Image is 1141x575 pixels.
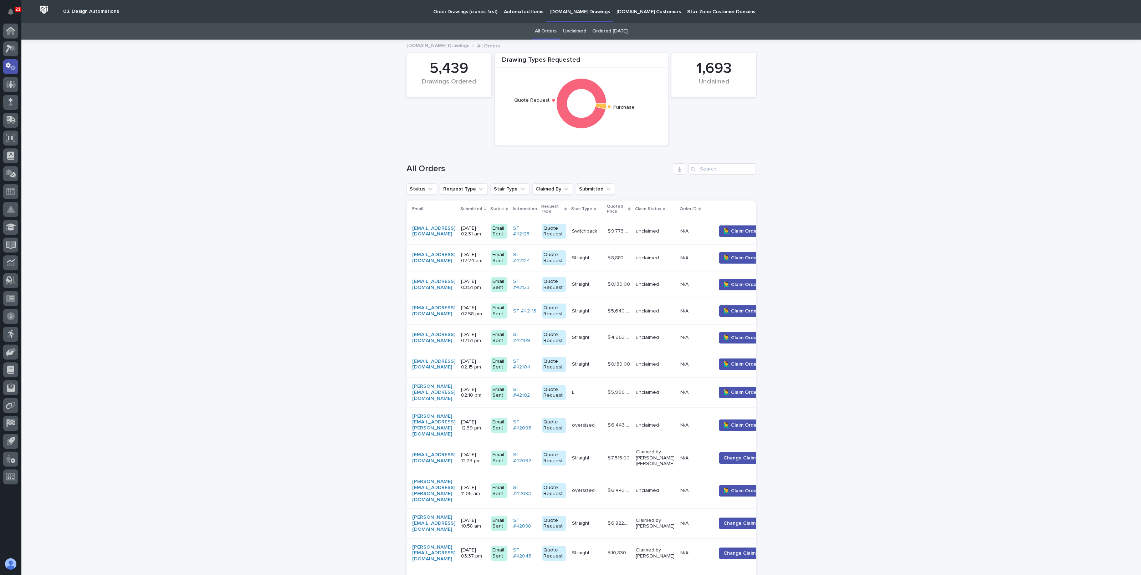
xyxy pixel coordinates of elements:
[406,473,777,509] tr: [PERSON_NAME][EMAIL_ADDRESS][PERSON_NAME][DOMAIN_NAME] [DATE] 11:05 amEmail SentST #42083 Quote R...
[477,41,500,49] p: All Orders
[608,486,631,494] p: $ 6,443.00
[680,454,690,461] p: N/A
[513,547,536,559] a: ST #42043
[512,205,537,213] p: Automation
[412,544,455,562] a: [PERSON_NAME][EMAIL_ADDRESS][DOMAIN_NAME]
[542,250,566,265] div: Quote Request
[680,421,690,428] p: N/A
[542,418,566,433] div: Quote Request
[406,324,777,351] tr: [EMAIL_ADDRESS][DOMAIN_NAME] [DATE] 02:51 pmEmail SentST #42109 Quote RequestStraightStraight $ 4...
[723,228,758,235] span: 🙋‍♂️ Claim Order
[680,227,690,234] p: N/A
[608,280,631,287] p: $ 8,139.00
[680,333,690,341] p: N/A
[491,357,507,372] div: Email Sent
[37,3,51,16] img: Workspace Logo
[608,360,631,367] p: $ 8,139.00
[680,280,690,287] p: N/A
[461,387,485,399] p: [DATE] 02:10 pm
[719,452,765,464] button: Change Claimer
[680,307,690,314] p: N/A
[723,550,761,557] span: Change Claimer
[461,225,485,238] p: [DATE] 02:31 am
[684,60,744,77] div: 1,693
[406,271,777,298] tr: [EMAIL_ADDRESS][DOMAIN_NAME] [DATE] 03:51 pmEmail SentST #42123 Quote RequestStraightStraight $ 8...
[461,485,485,497] p: [DATE] 11:05 am
[406,509,777,538] tr: [PERSON_NAME][EMAIL_ADDRESS][DOMAIN_NAME] [DATE] 10:58 amEmail SentST #42080 Quote RequestStraigh...
[723,281,758,288] span: 🙋‍♂️ Claim Order
[406,351,777,378] tr: [EMAIL_ADDRESS][DOMAIN_NAME] [DATE] 02:15 pmEmail SentST #42104 Quote RequestStraightStraight $ 8...
[542,451,566,465] div: Quote Request
[636,361,675,367] p: unclaimed
[723,422,758,429] span: 🙋‍♂️ Claim Order
[412,305,455,317] a: [EMAIL_ADDRESS][DOMAIN_NAME]
[542,330,566,345] div: Quote Request
[636,255,675,261] p: unclaimed
[461,332,485,344] p: [DATE] 02:51 pm
[440,183,488,195] button: Request Type
[572,421,596,428] p: oversized
[680,254,690,261] p: N/A
[613,105,635,110] text: Purchase
[572,360,591,367] p: Straight
[608,254,631,261] p: $ 8,882.00
[3,556,18,571] button: users-avatar
[608,333,631,341] p: $ 4,963.00
[535,23,557,40] a: All Orders
[719,279,763,290] button: 🙋‍♂️ Claim Order
[412,225,455,238] a: [EMAIL_ADDRESS][DOMAIN_NAME]
[406,183,437,195] button: Status
[63,9,119,15] h2: 03. Design Automations
[491,330,507,345] div: Email Sent
[513,452,536,464] a: ST #42092
[636,449,675,467] p: Claimed by [PERSON_NAME] [PERSON_NAME]
[514,98,549,103] text: Quote Request
[723,487,758,494] span: 🙋‍♂️ Claim Order
[572,454,591,461] p: Straight
[513,225,536,238] a: ST #42125
[719,358,763,370] button: 🙋‍♂️ Claim Order
[490,205,504,213] p: Status
[406,538,777,568] tr: [PERSON_NAME][EMAIL_ADDRESS][DOMAIN_NAME] [DATE] 03:37 pmEmail SentST #42043 Quote RequestStraigh...
[723,454,761,462] span: Change Claimer
[542,357,566,372] div: Quote Request
[719,332,763,344] button: 🙋‍♂️ Claim Order
[680,360,690,367] p: N/A
[719,485,763,497] button: 🙋‍♂️ Claim Order
[406,218,777,245] tr: [EMAIL_ADDRESS][DOMAIN_NAME] [DATE] 02:31 amEmail SentST #42125 Quote RequestSwitchbackSwitchback...
[636,335,675,341] p: unclaimed
[542,224,566,239] div: Quote Request
[572,388,576,396] p: L
[680,549,690,556] p: N/A
[719,518,765,529] button: Change Claimer
[513,252,536,264] a: ST #42124
[406,378,777,407] tr: [PERSON_NAME][EMAIL_ADDRESS][DOMAIN_NAME] [DATE] 02:10 pmEmail SentST #42102 Quote RequestLL $ 5,...
[636,422,675,428] p: unclaimed
[636,390,675,396] p: unclaimed
[680,388,690,396] p: N/A
[723,254,758,261] span: 🙋‍♂️ Claim Order
[572,307,591,314] p: Straight
[513,419,536,431] a: ST #42093
[608,454,631,461] p: $ 7,515.00
[460,205,482,213] p: Submitted
[461,518,485,530] p: [DATE] 10:58 am
[491,516,507,531] div: Email Sent
[491,183,529,195] button: Stair Type
[542,483,566,498] div: Quote Request
[491,385,507,400] div: Email Sent
[636,488,675,494] p: unclaimed
[406,443,777,473] tr: [EMAIL_ADDRESS][DOMAIN_NAME] [DATE] 12:23 pmEmail SentST #42092 Quote RequestStraightStraight $ 7...
[412,358,455,371] a: [EMAIL_ADDRESS][DOMAIN_NAME]
[684,78,744,93] div: Unclaimed
[723,334,758,341] span: 🙋‍♂️ Claim Order
[491,277,507,292] div: Email Sent
[412,413,455,437] a: [PERSON_NAME][EMAIL_ADDRESS][PERSON_NAME][DOMAIN_NAME]
[688,163,756,175] input: Search
[412,279,455,291] a: [EMAIL_ADDRESS][DOMAIN_NAME]
[495,56,668,68] div: Drawing Types Requested
[406,41,469,49] a: [DOMAIN_NAME] Drawings
[513,358,536,371] a: ST #42104
[412,479,455,503] a: [PERSON_NAME][EMAIL_ADDRESS][PERSON_NAME][DOMAIN_NAME]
